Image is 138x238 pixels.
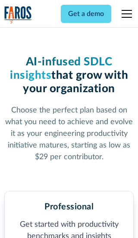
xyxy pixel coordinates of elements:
[4,6,32,24] a: home
[4,6,32,24] img: Logo of the analytics and reporting company Faros.
[116,3,134,24] div: menu
[61,5,111,23] a: Get a demo
[10,56,112,81] span: AI-infused SDLC insights
[4,105,134,163] p: Choose the perfect plan based on what you need to achieve and evolve it as your engineering produ...
[4,55,134,96] h1: that grow with your organization
[44,202,94,212] h2: Professional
